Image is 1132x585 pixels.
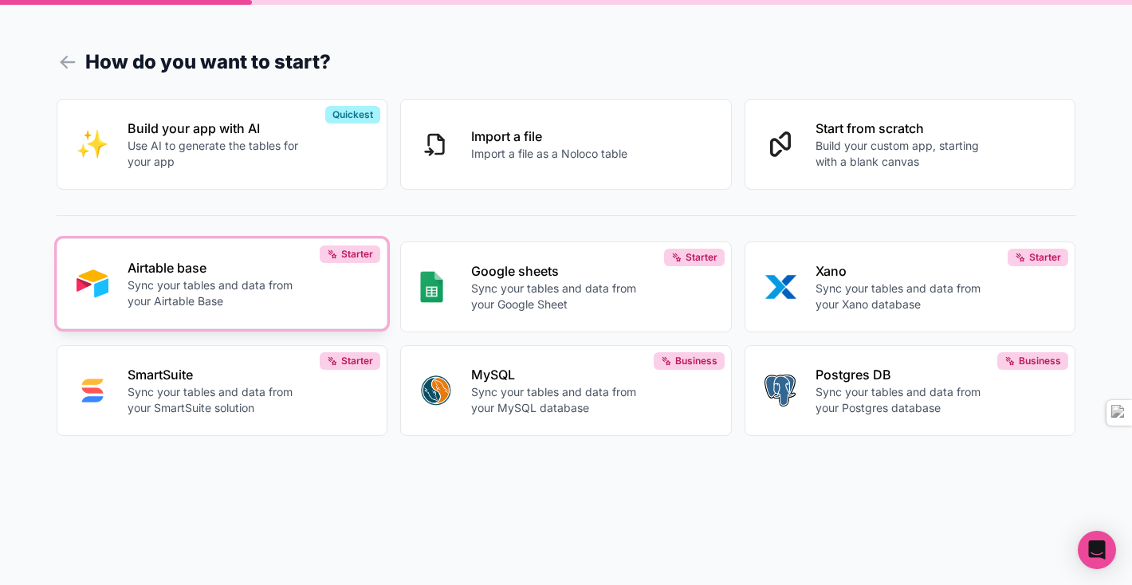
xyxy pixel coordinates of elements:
[816,119,992,138] p: Start from scratch
[400,241,732,332] button: GOOGLE_SHEETSGoogle sheetsSync your tables and data from your Google SheetStarter
[471,146,627,162] p: Import a file as a Noloco table
[341,355,373,367] span: Starter
[400,99,732,190] button: Import a fileImport a file as a Noloco table
[77,375,108,406] img: SMART_SUITE
[1078,531,1116,569] div: Open Intercom Messenger
[57,345,388,436] button: SMART_SUITESmartSuiteSync your tables and data from your SmartSuite solutionStarter
[471,261,648,281] p: Google sheets
[128,365,305,384] p: SmartSuite
[128,384,305,416] p: Sync your tables and data from your SmartSuite solution
[128,119,305,138] p: Build your app with AI
[471,365,648,384] p: MySQL
[745,99,1076,190] button: Start from scratchBuild your custom app, starting with a blank canvas
[686,251,717,264] span: Starter
[400,345,732,436] button: MYSQLMySQLSync your tables and data from your MySQL databaseBusiness
[57,99,388,190] button: INTERNAL_WITH_AIBuild your app with AIUse AI to generate the tables for your appQuickest
[77,268,108,300] img: AIRTABLE
[816,261,992,281] p: Xano
[1019,355,1061,367] span: Business
[471,281,648,312] p: Sync your tables and data from your Google Sheet
[420,375,452,406] img: MYSQL
[764,271,796,303] img: XANO
[471,127,627,146] p: Import a file
[816,365,992,384] p: Postgres DB
[420,271,443,303] img: GOOGLE_SHEETS
[745,345,1076,436] button: POSTGRESPostgres DBSync your tables and data from your Postgres databaseBusiness
[341,248,373,261] span: Starter
[745,241,1076,332] button: XANOXanoSync your tables and data from your Xano databaseStarter
[57,48,1076,77] h1: How do you want to start?
[128,138,305,170] p: Use AI to generate the tables for your app
[1029,251,1061,264] span: Starter
[816,138,992,170] p: Build your custom app, starting with a blank canvas
[77,128,108,160] img: INTERNAL_WITH_AI
[816,384,992,416] p: Sync your tables and data from your Postgres database
[675,355,717,367] span: Business
[57,238,388,329] button: AIRTABLEAirtable baseSync your tables and data from your Airtable BaseStarter
[816,281,992,312] p: Sync your tables and data from your Xano database
[128,258,305,277] p: Airtable base
[128,277,305,309] p: Sync your tables and data from your Airtable Base
[325,106,380,124] div: Quickest
[764,375,796,406] img: POSTGRES
[471,384,648,416] p: Sync your tables and data from your MySQL database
